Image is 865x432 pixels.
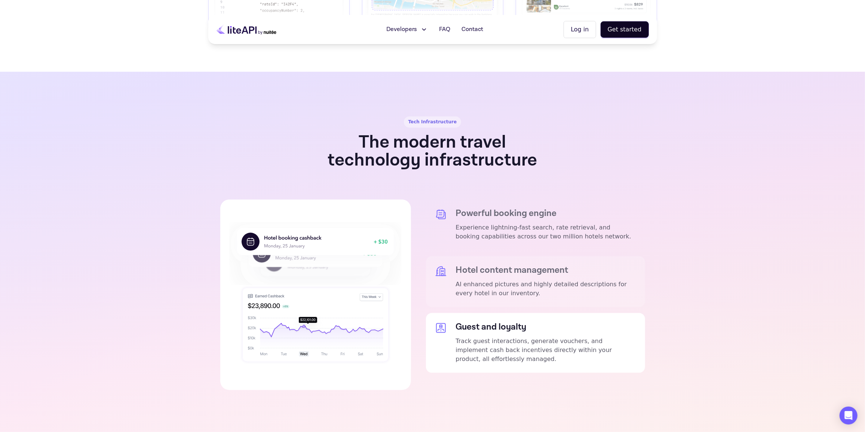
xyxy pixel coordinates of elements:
[220,200,411,391] img: Advantage
[456,209,636,219] h5: Powerful booking engine
[456,280,636,298] p: AI enhanced pictures and highly detailed descriptions for every hotel in our inventory.
[456,265,636,276] h5: Hotel content management
[382,22,432,37] button: Developers
[404,117,461,128] div: Tech Infrastructure
[435,22,455,37] a: FAQ
[461,25,483,34] span: Contact
[439,25,450,34] span: FAQ
[601,21,649,38] button: Get started
[456,322,636,333] h5: Guest and loyalty
[386,25,417,34] span: Developers
[564,21,596,38] button: Log in
[456,223,636,241] p: Experience lightning-fast search, rate retrieval, and booking capabilities across our two million...
[371,13,494,26] p: For [DEMOGRAPHIC_DATA], [PERSON_NAME] is especially interesting because you can walk in the foots...
[457,22,488,37] a: Contact
[840,407,858,425] div: Open Intercom Messenger
[318,134,547,170] h1: The modern travel technology infrastructure
[456,337,636,364] p: Track guest interactions, generate vouchers, and implement cash back incentives directly within y...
